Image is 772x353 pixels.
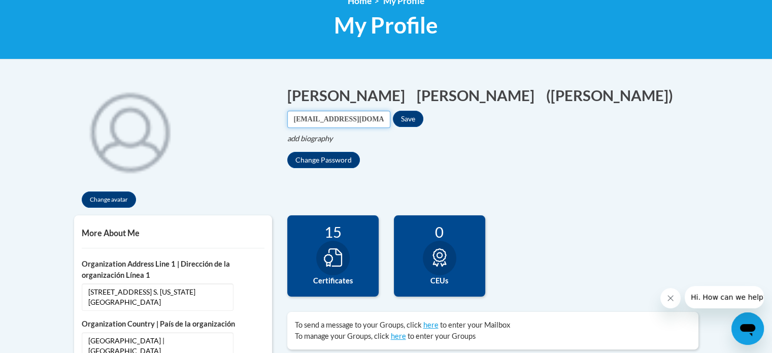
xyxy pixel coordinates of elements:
[731,312,764,345] iframe: Button to launch messaging window
[82,318,264,330] label: Organization Country | País de la organización
[391,332,406,340] a: here
[295,223,371,241] div: 15
[82,228,264,238] h5: More About Me
[295,332,389,340] span: To manage your Groups, click
[423,320,439,329] a: here
[6,7,82,15] span: Hi. How can we help?
[295,275,371,286] label: Certificates
[287,85,412,106] button: Edit first name
[287,111,390,128] input: Email
[334,12,438,39] span: My Profile
[82,259,264,281] label: Organization Address Line 1 | Dirección de la organización Línea 1
[440,320,510,329] span: to enter your Mailbox
[685,286,764,308] iframe: Message from company
[393,111,423,127] button: Save email
[401,275,478,286] label: CEUs
[287,134,333,143] i: add biography
[401,223,478,241] div: 0
[287,152,360,168] button: Change Password
[295,320,422,329] span: To send a message to your Groups, click
[74,75,186,186] div: Click to change the profile picture
[660,288,681,308] iframe: Close message
[82,283,233,311] span: [STREET_ADDRESS] S. [US_STATE][GEOGRAPHIC_DATA]
[74,75,186,186] img: profile avatar
[417,85,541,106] button: Edit last name
[408,332,476,340] span: to enter your Groups
[546,85,680,106] button: Edit screen name
[82,191,136,208] button: Change avatar
[287,133,341,144] button: Edit biography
